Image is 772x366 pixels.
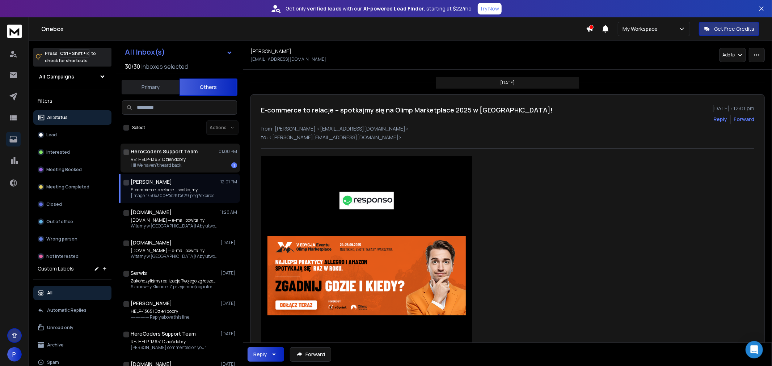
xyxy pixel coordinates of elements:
[248,347,284,362] button: Reply
[180,78,237,96] button: Others
[480,5,499,12] p: Try Now
[131,178,172,186] h1: [PERSON_NAME]
[131,254,218,259] p: Witamy w [GEOGRAPHIC_DATA]! Aby utworzyć
[38,265,74,272] h3: Custom Labels
[46,236,77,242] p: Wrong person
[131,314,190,320] p: —-—-—-— Reply above this line.
[131,308,190,314] p: HELP-13651 Dzień dobry
[131,162,186,168] p: Hi! We haven’t heard back
[286,5,472,12] p: Get only with our starting at $22/mo
[131,278,218,284] p: Zakończyliśmy realizacje Twojego zgłoszenia nr
[47,325,73,331] p: Unread only
[261,134,754,141] p: to: <[PERSON_NAME][EMAIL_ADDRESS][DOMAIN_NAME]>
[131,339,206,345] p: RE: HELP-13651 Dzień dobry
[131,300,172,307] h1: [PERSON_NAME]
[33,128,111,142] button: Lead
[713,116,727,123] button: Reply
[47,115,68,120] p: All Status
[734,116,754,123] div: Forward
[131,284,218,290] p: Szanowny Kliencie, Z przyjemnością informujemy,
[221,301,237,306] p: [DATE]
[501,80,515,86] p: [DATE]
[7,347,22,362] button: P
[131,345,206,350] p: [PERSON_NAME] commented on your
[131,330,196,337] h1: HeroCoders Support Team
[33,249,111,264] button: Not Interested
[253,351,267,358] div: Reply
[261,125,754,132] p: from: [PERSON_NAME] <[EMAIL_ADDRESS][DOMAIN_NAME]>
[131,187,218,193] p: E-commerce to relacje – spotkajmy
[33,320,111,335] button: Unread only
[221,270,237,276] p: [DATE]
[220,209,237,215] p: 11:26 AM
[722,52,735,58] p: Add to
[339,192,394,209] img: logo-gr.jpeg
[47,307,87,313] p: Automatic Replies
[131,269,147,277] h1: Serwis
[119,45,239,59] button: All Inbox(s)
[46,184,89,190] p: Meeting Completed
[478,3,502,14] button: Try Now
[33,232,111,246] button: Wrong person
[250,48,291,55] h1: [PERSON_NAME]
[47,290,52,296] p: All
[7,25,22,38] img: logo
[132,125,145,131] label: Select
[131,217,218,223] p: [DOMAIN_NAME] — e-mail powitalny
[122,79,180,95] button: Primary
[39,73,74,80] h1: All Campaigns
[131,148,198,155] h1: HeroCoders Support Team
[712,105,754,112] p: [DATE] : 12:01 pm
[33,338,111,352] button: Archive
[307,5,342,12] strong: verified leads
[46,219,73,225] p: Out of office
[142,62,188,71] h3: Inboxes selected
[33,197,111,212] button: Closed
[46,132,57,138] p: Lead
[290,347,331,362] button: Forward
[33,214,111,229] button: Out of office
[33,162,111,177] button: Meeting Booked
[33,145,111,159] button: Interested
[250,56,326,62] p: [EMAIL_ADDRESS][DOMAIN_NAME]
[699,22,759,36] button: Get Free Credits
[261,105,553,115] h1: E-commerce to relacje – spotkajmy się na Olimp Marketplace 2025 w [GEOGRAPHIC_DATA]!
[221,240,237,246] p: [DATE]
[33,303,111,318] button: Automatic Replies
[46,167,82,173] p: Meeting Booked
[231,162,237,168] div: 1
[125,62,140,71] span: 30 / 30
[41,25,586,33] h1: Onebox
[33,180,111,194] button: Meeting Completed
[33,69,111,84] button: All Campaigns
[714,25,754,33] p: Get Free Credits
[131,223,218,229] p: Witamy w [GEOGRAPHIC_DATA]! Aby utworzyć
[131,157,186,162] p: RE: HELP-13651 Dzień dobry
[267,236,466,315] img: 750x300+%281%29.png
[746,341,763,358] div: Open Intercom Messenger
[46,201,62,207] p: Closed
[131,193,218,199] p: [Image "750x300+%281%29.png?expires=1775078550&signature=be3a579dec3ee99e2503a3f98abd9ddadd006d92...
[45,50,96,64] p: Press to check for shortcuts.
[47,359,59,365] p: Spam
[46,149,70,155] p: Interested
[59,49,90,58] span: Ctrl + Shift + k
[219,149,237,154] p: 01:00 PM
[220,179,237,185] p: 12:01 PM
[47,342,64,348] p: Archive
[33,110,111,125] button: All Status
[131,248,218,254] p: [DOMAIN_NAME] — e-mail powitalny
[46,254,79,259] p: Not Interested
[623,25,661,33] p: My Workspace
[125,48,165,56] h1: All Inbox(s)
[364,5,425,12] strong: AI-powered Lead Finder,
[131,209,172,216] h1: [DOMAIN_NAME]
[33,286,111,300] button: All
[131,239,172,246] h1: [DOMAIN_NAME]
[221,331,237,337] p: [DATE]
[33,96,111,106] h3: Filters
